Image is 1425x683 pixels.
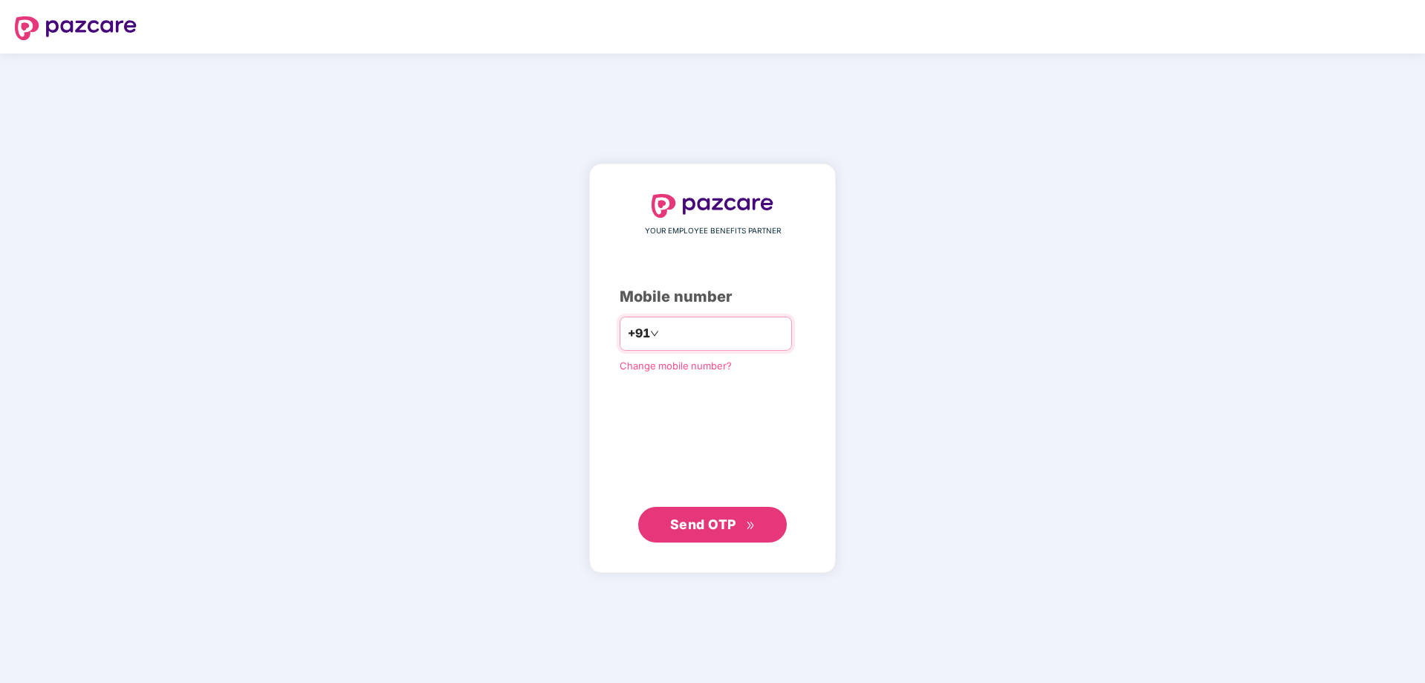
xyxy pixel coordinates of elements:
[650,329,659,338] span: down
[652,194,773,218] img: logo
[746,521,756,531] span: double-right
[15,16,137,40] img: logo
[628,324,650,343] span: +91
[670,517,736,532] span: Send OTP
[638,507,787,543] button: Send OTPdouble-right
[645,225,781,237] span: YOUR EMPLOYEE BENEFITS PARTNER
[620,360,732,372] a: Change mobile number?
[620,285,805,308] div: Mobile number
